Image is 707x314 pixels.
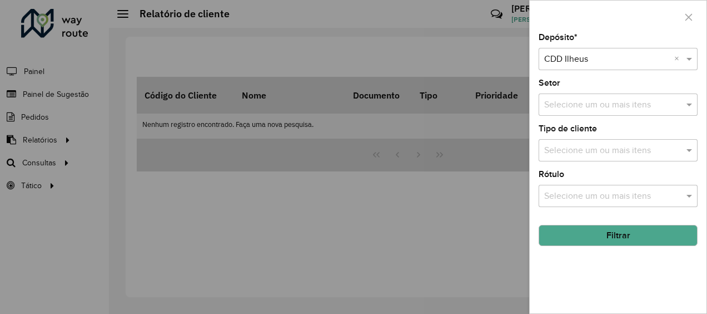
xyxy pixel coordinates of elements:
[539,168,564,181] label: Rótulo
[539,76,560,90] label: Setor
[674,52,684,66] span: Clear all
[539,225,698,246] button: Filtrar
[539,31,577,44] label: Depósito
[539,122,597,135] label: Tipo de cliente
